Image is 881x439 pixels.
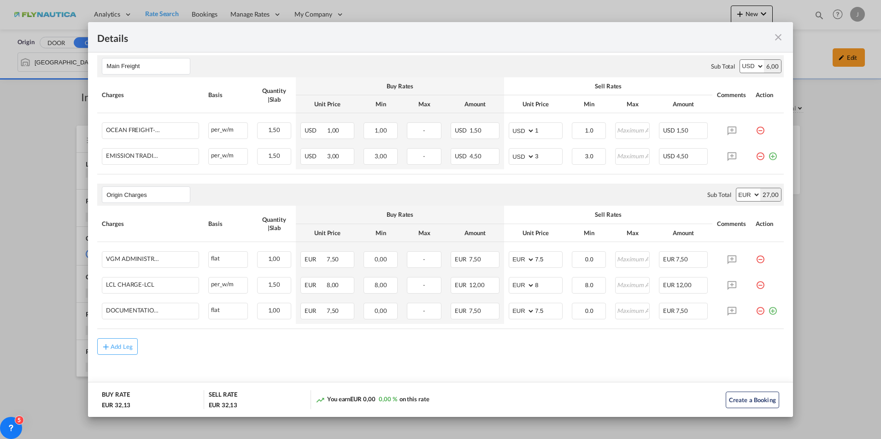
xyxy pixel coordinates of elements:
span: EUR [663,255,675,263]
div: LCL CHARGE-LCL [106,281,154,288]
div: Sub Total [711,62,735,70]
span: 4,50 [470,152,482,160]
div: Sell Rates [509,210,708,219]
div: You earn on this rate [316,395,429,404]
span: 7,50 [327,255,339,263]
div: EUR 32,13 [209,401,237,409]
md-icon: icon-close fg-AAA8AD m-0 cursor [773,32,784,43]
span: 4,50 [676,152,689,160]
input: Maximum Amount [616,277,649,291]
div: Sell Rates [509,82,708,90]
input: Minimum Amount [573,149,606,162]
th: Unit Price [504,95,567,113]
span: 1,50 [268,152,281,159]
input: Minimum Amount [573,123,606,137]
span: USD [455,152,468,160]
div: EUR 32,13 [102,401,130,409]
div: Buy Rates [300,210,499,219]
span: USD [305,127,326,134]
th: Amount [654,224,712,242]
span: - [423,281,425,289]
input: Leg Name [106,59,190,73]
md-icon: icon-minus-circle-outline red-400-fg pt-7 [756,148,765,157]
th: Comments [712,206,751,242]
md-icon: icon-plus-circle-outline green-400-fg [768,303,777,312]
span: 1,00 [327,127,340,134]
div: BUY RATE [102,390,129,401]
div: Quantity | Slab [257,87,292,103]
th: Comments [712,77,751,113]
span: 12,00 [469,281,485,289]
div: Basis [208,91,247,99]
md-icon: icon-minus-circle-outline red-400-fg pt-7 [756,251,765,260]
span: 1,50 [268,281,281,288]
span: EUR [663,307,675,314]
span: 1,50 [268,126,281,133]
span: USD [663,127,675,134]
div: 27,00 [760,188,781,201]
span: - [423,127,425,134]
input: 3 [535,149,562,162]
button: Create a Booking [726,392,779,408]
div: per_w/m [209,149,247,160]
div: Charges [102,219,199,228]
span: 7,50 [469,307,482,314]
span: 7,50 [676,307,688,314]
div: per_w/m [209,277,247,289]
div: Basis [208,219,247,228]
span: 1,00 [268,255,281,262]
th: Unit Price [296,95,359,113]
span: 1,50 [676,127,689,134]
span: - [423,152,425,160]
span: 8,00 [327,281,339,289]
span: EUR [305,255,325,263]
md-icon: icon-minus-circle-outline red-400-fg pt-7 [756,303,765,312]
input: Maximum Amount [616,149,649,162]
th: Amount [446,95,504,113]
div: Quantity | Slab [257,215,292,232]
div: OCEAN FREIGHT-OCF [106,127,161,133]
th: Max [402,95,446,113]
md-icon: icon-plus md-link-fg s20 [101,342,111,351]
span: 0,00 [375,307,387,314]
span: 1,50 [470,127,482,134]
div: DOCUMENTATION-DOC [106,307,161,314]
span: EUR [455,281,468,289]
span: USD [663,152,675,160]
span: 3,00 [375,152,387,160]
div: Sub Total [707,191,731,199]
input: Minimum Amount [573,252,606,266]
th: Min [359,224,403,242]
span: 7,50 [327,307,339,314]
span: 1,00 [375,127,387,134]
md-icon: icon-trending-up [316,395,325,404]
th: Amount [446,224,504,242]
span: EUR [663,281,675,289]
div: EMISSION TRADING SCHEME-ETS [106,152,161,159]
input: Leg Name [106,188,190,202]
th: Action [751,77,783,113]
span: EUR [455,307,468,314]
input: Minimum Amount [573,277,606,291]
input: 8 [535,277,562,291]
div: 6,00 [764,60,781,73]
div: flat [209,303,247,315]
th: Max [611,224,654,242]
md-icon: icon-minus-circle-outline red-400-fg pt-7 [756,122,765,132]
th: Min [359,95,403,113]
div: Charges [102,91,199,99]
span: EUR 0,00 [350,395,375,403]
input: Minimum Amount [573,303,606,317]
span: 8,00 [375,281,387,289]
span: USD [455,127,468,134]
span: - [423,307,425,314]
input: Maximum Amount [616,303,649,317]
span: 7,50 [469,255,482,263]
div: Details [97,31,715,43]
span: USD [305,152,326,160]
div: VGM ADMINISTRATION FEE-SOLAS [106,255,161,262]
div: per_w/m [209,123,247,134]
input: Maximum Amount [616,252,649,266]
span: - [423,255,425,263]
button: Add Leg [97,338,138,355]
